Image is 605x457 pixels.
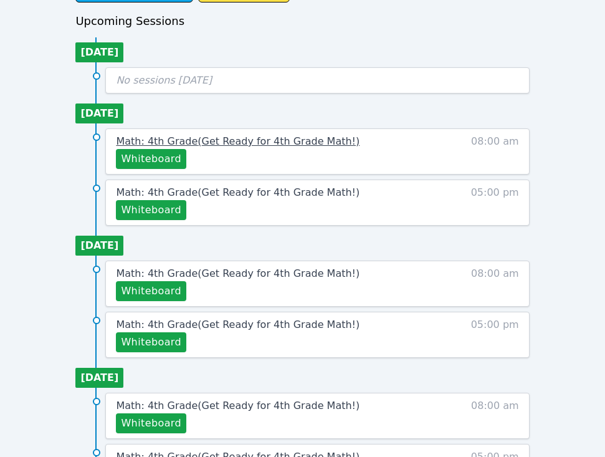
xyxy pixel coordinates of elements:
[471,134,519,169] span: 08:00 am
[116,400,360,411] span: Math: 4th Grade ( Get Ready for 4th Grade Math! )
[75,103,123,123] li: [DATE]
[116,135,360,147] span: Math: 4th Grade ( Get Ready for 4th Grade Math! )
[471,398,519,433] span: 08:00 am
[471,266,519,301] span: 08:00 am
[116,398,360,413] a: Math: 4th Grade(Get Ready for 4th Grade Math!)
[116,266,360,281] a: Math: 4th Grade(Get Ready for 4th Grade Math!)
[75,42,123,62] li: [DATE]
[471,317,519,352] span: 05:00 pm
[116,186,360,198] span: Math: 4th Grade ( Get Ready for 4th Grade Math! )
[116,281,186,301] button: Whiteboard
[471,185,519,220] span: 05:00 pm
[116,413,186,433] button: Whiteboard
[116,200,186,220] button: Whiteboard
[116,267,360,279] span: Math: 4th Grade ( Get Ready for 4th Grade Math! )
[75,368,123,388] li: [DATE]
[116,317,360,332] a: Math: 4th Grade(Get Ready for 4th Grade Math!)
[116,185,360,200] a: Math: 4th Grade(Get Ready for 4th Grade Math!)
[116,332,186,352] button: Whiteboard
[116,134,360,149] a: Math: 4th Grade(Get Ready for 4th Grade Math!)
[75,236,123,256] li: [DATE]
[75,12,529,30] h3: Upcoming Sessions
[116,149,186,169] button: Whiteboard
[116,74,212,86] span: No sessions [DATE]
[116,319,360,330] span: Math: 4th Grade ( Get Ready for 4th Grade Math! )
